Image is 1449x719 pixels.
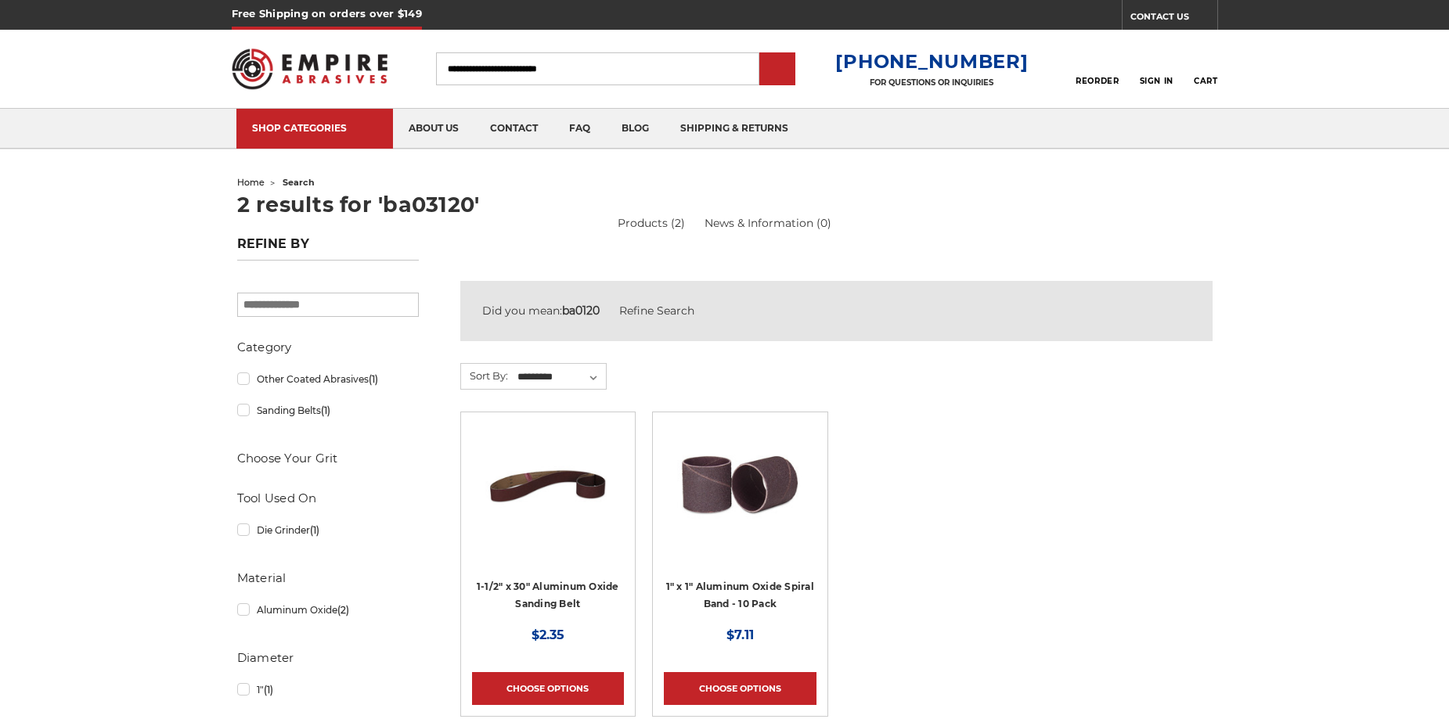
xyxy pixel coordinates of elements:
span: (1) [310,524,319,536]
h5: Choose Your Grit [237,449,419,468]
span: (1) [264,684,273,696]
a: News & Information (0) [705,215,831,232]
a: [PHONE_NUMBER] [835,50,1028,73]
a: Choose Options [664,672,816,705]
div: SHOP CATEGORIES [252,122,377,134]
a: Aluminum Oxide(2) [237,596,419,624]
span: (1) [321,404,330,416]
h5: Refine by [237,236,419,261]
a: 1" x 1" Spiral Bands Aluminum Oxide [664,423,816,575]
h5: Category [237,338,419,357]
a: Refine Search [619,304,694,318]
a: shipping & returns [665,109,804,149]
div: Did you mean: [482,303,1191,319]
a: 1" x 1" Aluminum Oxide Spiral Band - 10 Pack [666,581,814,610]
a: Cart [1194,52,1217,86]
p: FOR QUESTIONS OR INQUIRIES [835,77,1028,88]
h5: Material [237,569,419,588]
span: $7.11 [726,627,754,642]
span: Sign In [1140,76,1173,86]
a: Reorder [1076,52,1119,85]
span: (2) [337,604,349,616]
h1: 2 results for 'ba03120' [237,194,1213,215]
a: about us [393,109,474,149]
span: search [283,177,315,188]
span: $2.35 [532,627,564,642]
a: 1"(1) [237,676,419,703]
span: Reorder [1076,76,1119,86]
a: Products (2) [618,215,685,232]
a: 1-1/2" x 30" Sanding Belt - Aluminum Oxide [472,423,624,575]
a: blog [606,109,665,149]
h5: Diameter [237,649,419,667]
a: faq [553,109,606,149]
select: Sort By: [515,365,606,389]
strong: ba0120 [562,304,600,318]
input: Submit [762,54,793,85]
a: CONTACT US [1130,8,1217,30]
a: Die Grinder(1) [237,516,419,544]
a: contact [474,109,553,149]
a: Sanding Belts(1) [237,397,419,424]
a: home [237,177,265,188]
h5: Tool Used On [237,489,419,508]
a: Other Coated Abrasives(1) [237,365,419,393]
span: Cart [1194,76,1217,86]
a: Choose Options [472,672,624,705]
label: Sort By: [461,364,508,387]
img: 1-1/2" x 30" Sanding Belt - Aluminum Oxide [485,423,611,548]
a: 1-1/2" x 30" Aluminum Oxide Sanding Belt [477,581,619,610]
img: Empire Abrasives [232,38,388,99]
span: (1) [369,373,378,385]
img: 1" x 1" Spiral Bands Aluminum Oxide [677,423,802,548]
